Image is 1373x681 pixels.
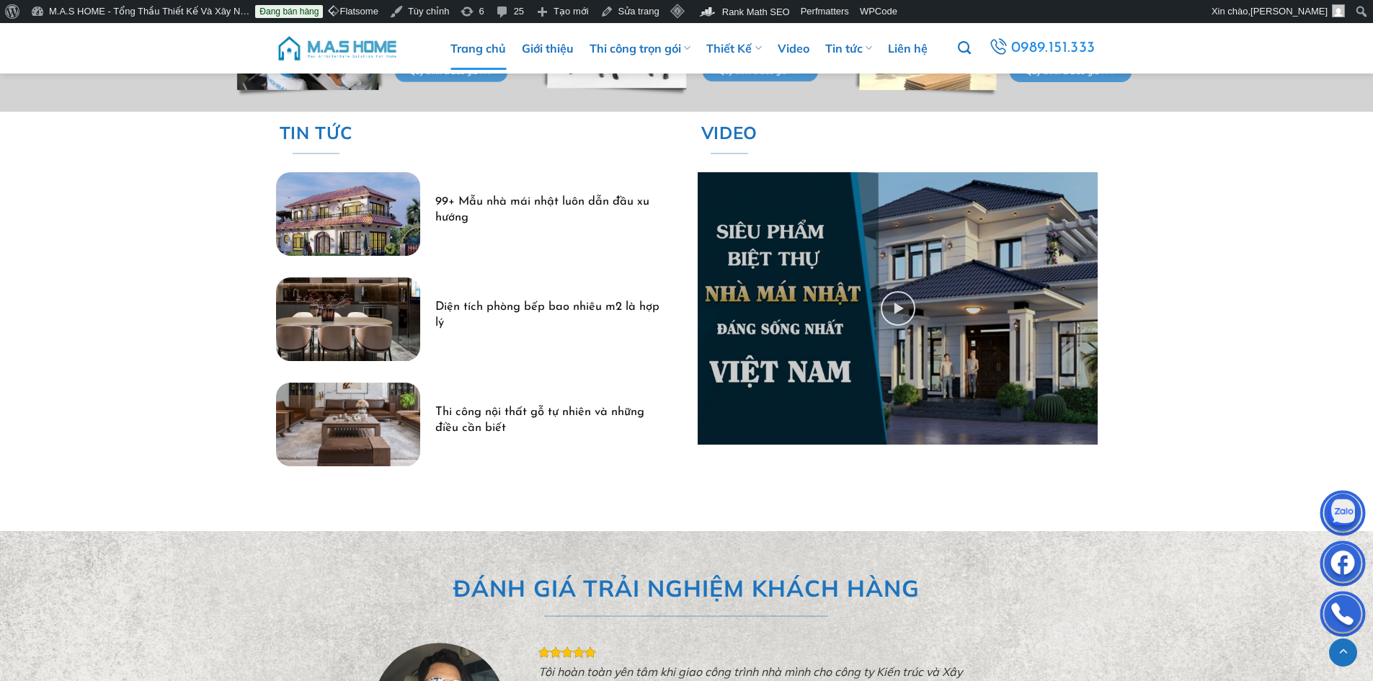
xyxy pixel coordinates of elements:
[722,6,790,17] span: Rank Math SEO
[450,27,506,70] a: Trang chủ
[987,35,1097,61] a: 0989.151.333
[435,300,660,331] a: Diện tích phòng bếp bao nhiêu m2 là hợp lý
[1321,494,1364,537] img: Zalo
[1329,638,1357,667] a: Lên đầu trang
[276,172,420,256] img: 99+ Mẫu nhà mái nhật luôn dẫn đầu xu hướng 1
[435,405,660,436] a: Thi công nội thất gỗ tự nhiên và những điều cần biết
[522,27,574,70] a: Giới thiệu
[1321,595,1364,638] img: Phone
[698,172,1098,445] a: Untitled 3 1
[778,27,809,70] a: Video
[276,27,399,70] img: M.A.S HOME – Tổng Thầu Thiết Kế Và Xây Nhà Trọn Gói
[1321,544,1364,587] img: Facebook
[701,119,757,146] span: Video
[888,27,928,70] a: Liên hệ
[825,27,872,70] a: Tin tức
[1250,6,1328,17] span: [PERSON_NAME]
[276,383,420,466] img: Thi công nội thất gỗ tự nhiên và những điều cần biết 83
[276,277,420,361] img: Diện tích phòng bếp bao nhiêu m2 là hợp lý 81
[1011,36,1096,61] span: 0989.151.333
[706,27,761,70] a: Thiết Kế
[435,195,660,226] a: 99+ Mẫu nhà mái nhật luôn dẫn đầu xu hướng
[279,119,352,146] span: TIN TỨC
[255,5,323,18] a: Đang bán hàng
[698,172,1098,445] img: Trang chủ 121
[590,27,690,70] a: Thi công trọn gói
[453,570,920,607] span: ĐÁNH GIÁ TRẢI NGHIỆM KHÁCH HÀNG
[958,33,971,63] a: Tìm kiếm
